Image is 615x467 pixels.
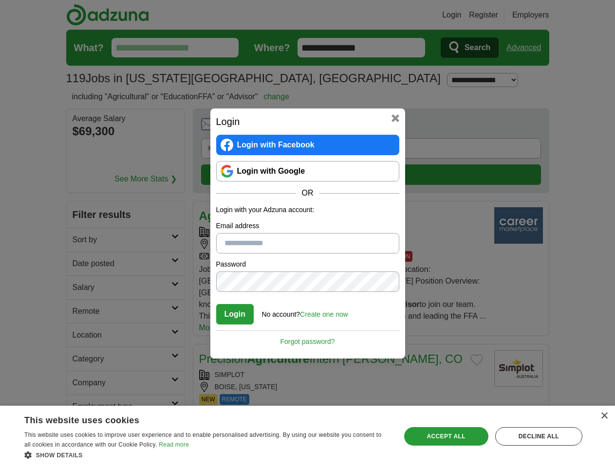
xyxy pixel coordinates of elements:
[36,452,83,459] span: Show details
[216,221,399,231] label: Email address
[24,412,365,426] div: This website uses cookies
[216,114,399,129] h2: Login
[216,330,399,347] a: Forgot password?
[216,259,399,269] label: Password
[159,441,189,448] a: Read more, opens a new window
[216,135,399,155] a: Login with Facebook
[300,310,348,318] a: Create one now
[600,413,608,420] div: Close
[262,304,348,320] div: No account?
[216,205,399,215] p: Login with your Adzuna account:
[24,431,381,448] span: This website uses cookies to improve user experience and to enable personalised advertising. By u...
[216,304,254,324] button: Login
[24,450,389,460] div: Show details
[296,187,319,199] span: OR
[404,427,488,446] div: Accept all
[495,427,582,446] div: Decline all
[216,161,399,181] a: Login with Google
